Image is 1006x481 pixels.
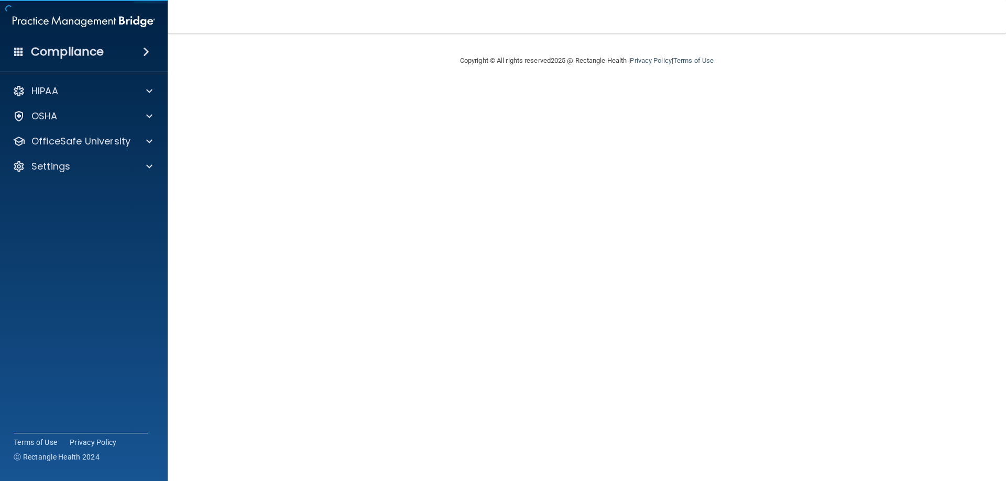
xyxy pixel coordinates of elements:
[31,135,130,148] p: OfficeSafe University
[13,110,152,122] a: OSHA
[673,57,714,64] a: Terms of Use
[13,160,152,173] a: Settings
[396,44,778,77] div: Copyright © All rights reserved 2025 @ Rectangle Health | |
[13,85,152,97] a: HIPAA
[630,57,671,64] a: Privacy Policy
[31,110,58,122] p: OSHA
[31,160,70,173] p: Settings
[13,11,155,32] img: PMB logo
[14,452,100,462] span: Ⓒ Rectangle Health 2024
[31,44,104,59] h4: Compliance
[70,437,117,448] a: Privacy Policy
[31,85,58,97] p: HIPAA
[13,135,152,148] a: OfficeSafe University
[14,437,57,448] a: Terms of Use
